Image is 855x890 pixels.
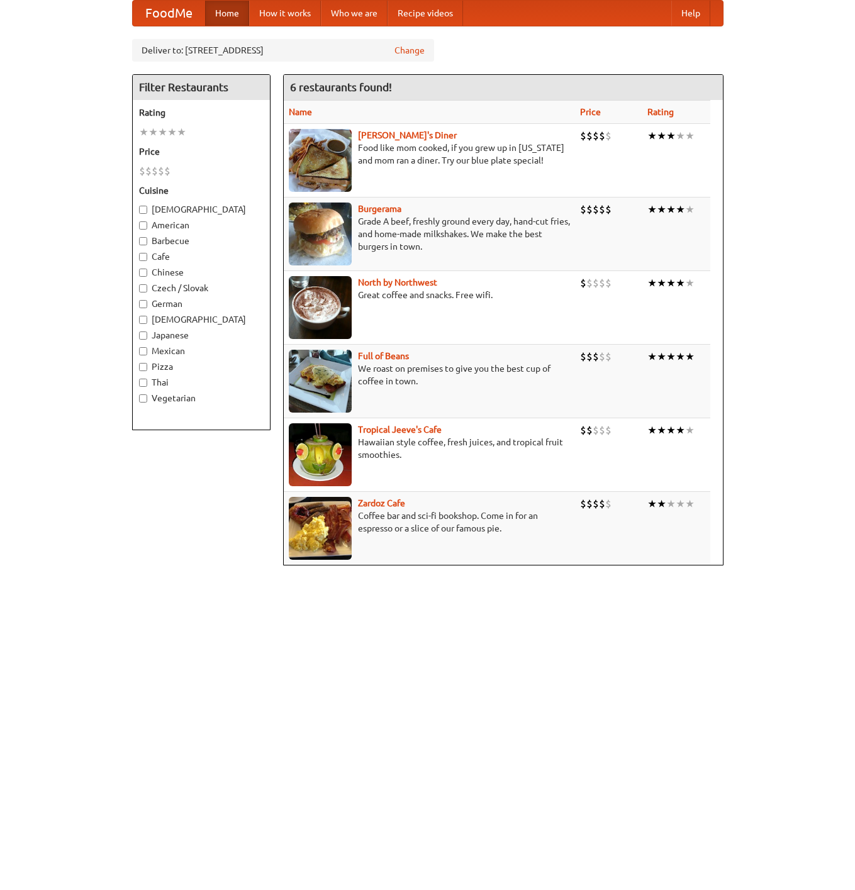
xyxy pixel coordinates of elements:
[593,497,599,511] li: $
[593,203,599,216] li: $
[676,497,685,511] li: ★
[139,298,264,310] label: German
[133,1,205,26] a: FoodMe
[358,277,437,287] a: North by Northwest
[580,129,586,143] li: $
[152,164,158,178] li: $
[671,1,710,26] a: Help
[666,129,676,143] li: ★
[139,363,147,371] input: Pizza
[139,125,148,139] li: ★
[139,237,147,245] input: Barbecue
[289,107,312,117] a: Name
[676,350,685,364] li: ★
[139,300,147,308] input: German
[593,423,599,437] li: $
[647,423,657,437] li: ★
[666,276,676,290] li: ★
[580,276,586,290] li: $
[685,129,695,143] li: ★
[139,376,264,389] label: Thai
[605,423,612,437] li: $
[605,203,612,216] li: $
[249,1,321,26] a: How it works
[580,423,586,437] li: $
[139,266,264,279] label: Chinese
[158,125,167,139] li: ★
[647,497,657,511] li: ★
[148,125,158,139] li: ★
[685,350,695,364] li: ★
[599,129,605,143] li: $
[666,497,676,511] li: ★
[586,203,593,216] li: $
[289,289,570,301] p: Great coffee and snacks. Free wifi.
[685,276,695,290] li: ★
[290,81,392,93] ng-pluralize: 6 restaurants found!
[580,350,586,364] li: $
[358,130,457,140] b: [PERSON_NAME]'s Diner
[586,129,593,143] li: $
[358,425,442,435] a: Tropical Jeeve's Cafe
[139,253,147,261] input: Cafe
[139,347,147,355] input: Mexican
[647,203,657,216] li: ★
[599,497,605,511] li: $
[139,145,264,158] h5: Price
[358,498,405,508] a: Zardoz Cafe
[586,350,593,364] li: $
[289,362,570,387] p: We roast on premises to give you the best cup of coffee in town.
[666,423,676,437] li: ★
[676,276,685,290] li: ★
[145,164,152,178] li: $
[647,107,674,117] a: Rating
[139,106,264,119] h5: Rating
[139,392,264,404] label: Vegetarian
[139,221,147,230] input: American
[139,184,264,197] h5: Cuisine
[685,497,695,511] li: ★
[593,276,599,290] li: $
[586,276,593,290] li: $
[586,497,593,511] li: $
[289,129,352,192] img: sallys.jpg
[599,423,605,437] li: $
[599,276,605,290] li: $
[358,351,409,361] b: Full of Beans
[289,142,570,167] p: Food like mom cooked, if you grew up in [US_STATE] and mom ran a diner. Try our blue plate special!
[605,129,612,143] li: $
[205,1,249,26] a: Home
[133,75,270,100] h4: Filter Restaurants
[657,423,666,437] li: ★
[580,107,601,117] a: Price
[394,44,425,57] a: Change
[599,350,605,364] li: $
[289,423,352,486] img: jeeves.jpg
[177,125,186,139] li: ★
[605,497,612,511] li: $
[289,203,352,265] img: burgerama.jpg
[657,203,666,216] li: ★
[580,497,586,511] li: $
[139,313,264,326] label: [DEMOGRAPHIC_DATA]
[139,360,264,373] label: Pizza
[139,329,264,342] label: Japanese
[657,497,666,511] li: ★
[685,423,695,437] li: ★
[657,276,666,290] li: ★
[139,331,147,340] input: Japanese
[167,125,177,139] li: ★
[605,276,612,290] li: $
[676,203,685,216] li: ★
[358,204,401,214] a: Burgerama
[647,350,657,364] li: ★
[132,39,434,62] div: Deliver to: [STREET_ADDRESS]
[139,316,147,324] input: [DEMOGRAPHIC_DATA]
[657,129,666,143] li: ★
[289,350,352,413] img: beans.jpg
[139,282,264,294] label: Czech / Slovak
[599,203,605,216] li: $
[289,215,570,253] p: Grade A beef, freshly ground every day, hand-cut fries, and home-made milkshakes. We make the bes...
